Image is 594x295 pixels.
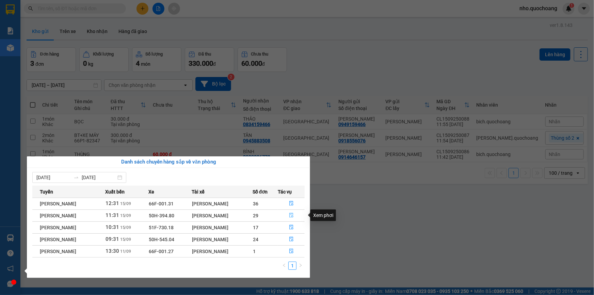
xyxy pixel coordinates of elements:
[253,188,268,196] span: Số đơn
[310,209,336,221] div: Xem phơi
[278,234,304,245] button: file-done
[278,188,292,196] span: Tác vụ
[120,249,131,254] span: 11/09
[192,236,252,243] div: [PERSON_NAME]
[40,237,76,242] span: [PERSON_NAME]
[192,212,252,219] div: [PERSON_NAME]
[192,200,252,207] div: [PERSON_NAME]
[40,188,53,196] span: Tuyến
[40,201,76,206] span: [PERSON_NAME]
[32,158,305,166] div: Danh sách chuyến hàng sắp về văn phòng
[299,263,303,267] span: right
[289,237,294,242] span: file-done
[105,188,125,196] span: Xuất bến
[253,237,258,242] span: 24
[289,249,294,254] span: file-done
[278,198,304,209] button: file-done
[120,213,131,218] span: 15/09
[40,213,76,218] span: [PERSON_NAME]
[149,213,175,218] span: 50H-394.80
[289,201,294,206] span: file-done
[278,246,304,257] button: file-done
[36,174,71,181] input: Từ ngày
[120,225,131,230] span: 15/09
[296,262,305,270] li: Next Page
[106,212,119,218] span: 11:31
[74,175,79,180] span: to
[296,262,305,270] button: right
[106,200,119,206] span: 12:31
[40,249,76,254] span: [PERSON_NAME]
[192,224,252,231] div: [PERSON_NAME]
[253,249,256,254] span: 1
[149,225,174,230] span: 51F-730.18
[149,249,174,254] span: 66F-001.27
[288,262,296,270] li: 1
[106,248,119,254] span: 13:30
[289,225,294,230] span: file-done
[278,222,304,233] button: file-done
[106,236,119,242] span: 09:31
[74,175,79,180] span: swap-right
[82,174,116,181] input: Đến ngày
[282,263,286,267] span: left
[40,225,76,230] span: [PERSON_NAME]
[149,201,174,206] span: 66F-001.31
[149,188,155,196] span: Xe
[280,262,288,270] button: left
[253,213,258,218] span: 29
[120,237,131,242] span: 15/09
[253,225,258,230] span: 17
[253,201,258,206] span: 36
[149,237,175,242] span: 50H-545.04
[278,210,304,221] button: file-done
[120,201,131,206] span: 15/09
[192,188,205,196] span: Tài xế
[280,262,288,270] li: Previous Page
[289,262,296,269] a: 1
[192,248,252,255] div: [PERSON_NAME]
[289,213,294,218] span: file-done
[106,224,119,230] span: 10:31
